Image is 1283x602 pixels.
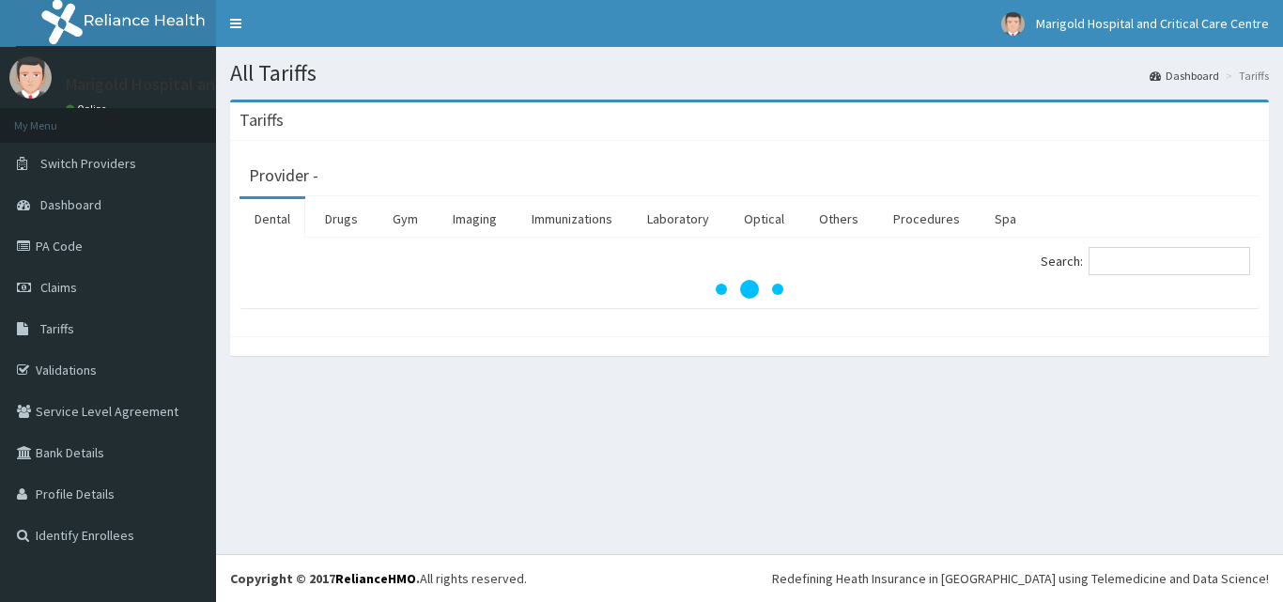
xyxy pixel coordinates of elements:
[40,279,77,296] span: Claims
[40,320,74,337] span: Tariffs
[66,76,371,93] p: Marigold Hospital and Critical Care Centre
[1150,68,1219,84] a: Dashboard
[378,199,433,239] a: Gym
[1089,247,1250,275] input: Search:
[230,61,1269,85] h1: All Tariffs
[517,199,627,239] a: Immunizations
[230,570,420,587] strong: Copyright © 2017 .
[804,199,873,239] a: Others
[772,569,1269,588] div: Redefining Heath Insurance in [GEOGRAPHIC_DATA] using Telemedicine and Data Science!
[1001,12,1025,36] img: User Image
[335,570,416,587] a: RelianceHMO
[878,199,975,239] a: Procedures
[40,196,101,213] span: Dashboard
[66,102,111,116] a: Online
[980,199,1031,239] a: Spa
[40,155,136,172] span: Switch Providers
[1041,247,1250,275] label: Search:
[240,112,284,129] h3: Tariffs
[240,199,305,239] a: Dental
[438,199,512,239] a: Imaging
[310,199,373,239] a: Drugs
[9,56,52,99] img: User Image
[729,199,799,239] a: Optical
[249,167,318,184] h3: Provider -
[632,199,724,239] a: Laboratory
[1036,15,1269,32] span: Marigold Hospital and Critical Care Centre
[712,252,787,327] svg: audio-loading
[216,554,1283,602] footer: All rights reserved.
[1221,68,1269,84] li: Tariffs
